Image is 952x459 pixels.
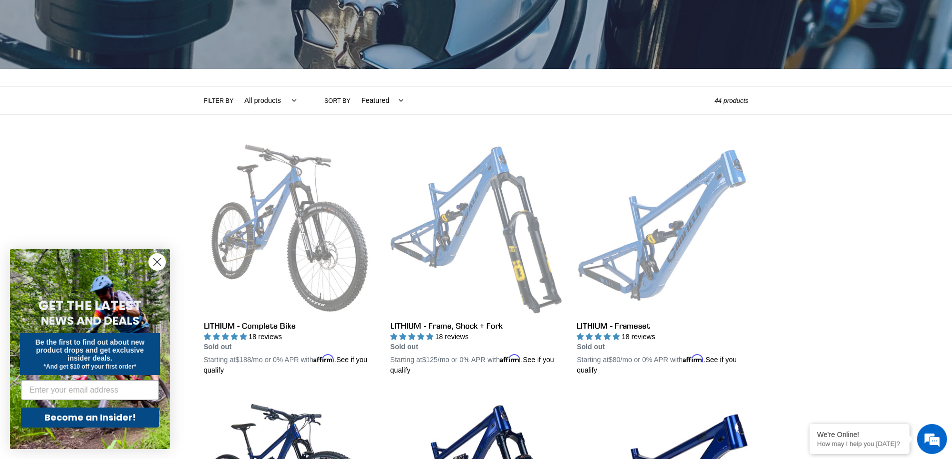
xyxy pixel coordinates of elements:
[21,408,159,428] button: Become an Insider!
[38,297,141,315] span: GET THE LATEST
[35,338,145,362] span: Be the first to find out about new product drops and get exclusive insider deals.
[148,253,166,271] button: Close dialog
[204,96,234,105] label: Filter by
[817,431,902,439] div: We're Online!
[715,97,749,104] span: 44 products
[43,363,136,370] span: *And get $10 off your first order*
[21,380,159,400] input: Enter your email address
[41,313,139,329] span: NEWS AND DEALS
[324,96,350,105] label: Sort by
[817,440,902,448] p: How may I help you today?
